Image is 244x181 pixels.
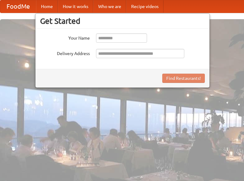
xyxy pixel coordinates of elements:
[40,33,90,41] label: Your Name
[40,16,205,26] h3: Get Started
[162,74,205,83] button: Find Restaurants!
[40,49,90,57] label: Delivery Address
[58,0,93,13] a: How it works
[0,0,36,13] a: FoodMe
[36,0,58,13] a: Home
[126,0,163,13] a: Recipe videos
[93,0,126,13] a: Who we are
